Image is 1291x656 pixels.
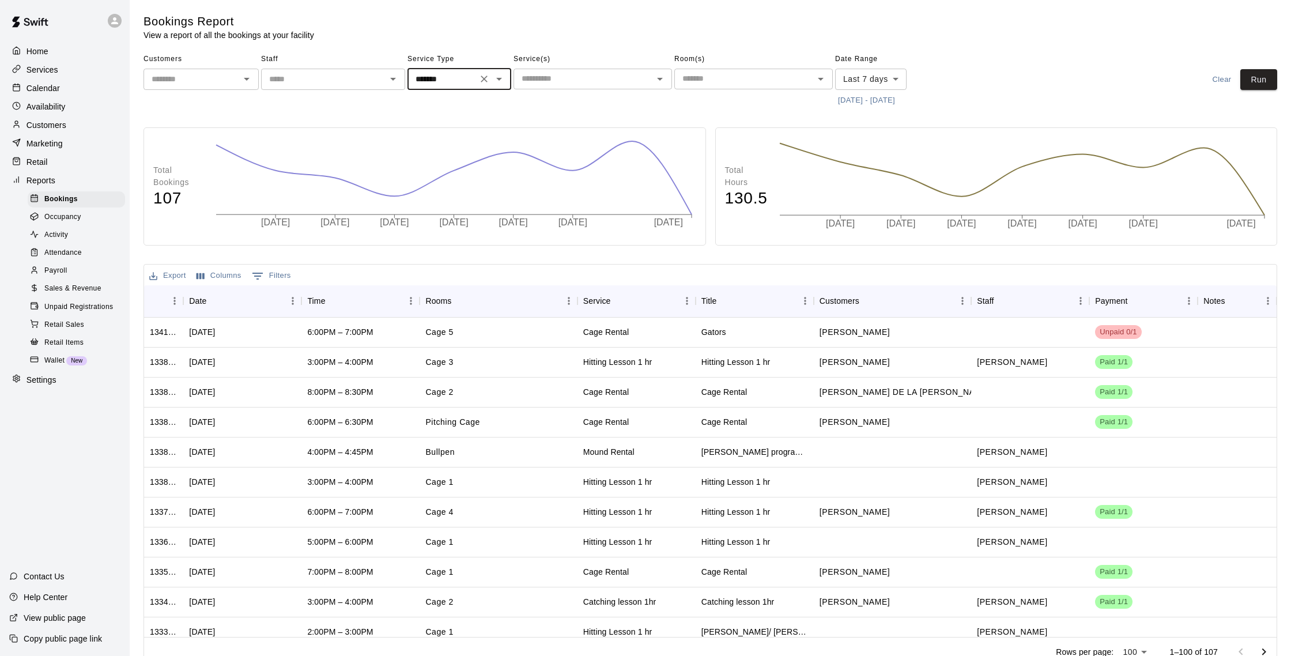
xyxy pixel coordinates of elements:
div: Hitting Lesson 1 hr [583,536,652,548]
div: ID [144,285,183,317]
span: Occupancy [44,212,81,223]
button: Menu [678,292,696,310]
p: Cage 2 [425,596,454,608]
button: Sort [611,293,627,309]
h4: 130.5 [725,188,768,209]
button: Sort [859,293,875,309]
div: Thu, Aug 21, 2025 [189,476,215,488]
span: Paid 1/1 [1095,597,1133,608]
div: Payment [1089,285,1198,317]
div: Notes [1203,285,1225,317]
div: Occupancy [28,209,125,225]
a: Home [9,43,120,60]
a: Retail [9,153,120,171]
p: Nicolas Parks [820,326,890,338]
div: Hitting Lesson 1 hr [583,626,652,638]
p: Pitching Cage [425,416,480,428]
button: Sort [452,293,468,309]
div: Retail Sales [28,317,125,333]
div: 3:00PM – 4:00PM [307,356,373,368]
span: Paid 1/1 [1095,387,1133,398]
a: Retail Sales [28,316,130,334]
div: 7:00PM – 8:00PM [307,566,373,578]
div: 1338224 [150,476,178,488]
p: Cage 4 [425,506,454,518]
p: Joe Ferro [977,476,1047,488]
button: Open [813,71,829,87]
span: Activity [44,229,68,241]
p: Cage 1 [425,626,454,638]
div: Last 7 days [835,69,907,90]
button: Sort [717,293,733,309]
p: Jenn Conkey [820,416,890,428]
tspan: [DATE] [500,218,529,228]
p: Doug Murphy [820,506,890,518]
p: Reports [27,175,55,186]
p: Nate Betances [977,506,1047,518]
div: 1338946 [150,356,178,368]
p: Contact Us [24,571,65,582]
button: Sort [207,293,223,309]
div: Date [183,285,301,317]
p: View public page [24,612,86,624]
span: New [66,357,87,364]
p: BROOKE DE LA ROSA [820,386,990,398]
p: Nate Betances [977,356,1047,368]
div: 6:00PM – 7:00PM [307,326,373,338]
div: 3:00PM – 4:00PM [307,476,373,488]
a: Calendar [9,80,120,97]
button: Sort [326,293,342,309]
a: Activity [28,227,130,244]
tspan: [DATE] [559,218,588,228]
a: Customers [9,116,120,134]
a: Occupancy [28,208,130,226]
span: Sales & Revenue [44,283,101,295]
div: Retail Items [28,335,125,351]
div: ethan t program makeup [701,446,808,458]
button: Open [385,71,401,87]
div: Hitting Lesson 1 hr [583,506,652,518]
span: Staff [261,50,405,69]
span: Paid 1/1 [1095,417,1133,428]
p: Bullpen [425,446,455,458]
div: Notes [1198,285,1277,317]
div: Cage Rental [583,386,629,398]
div: 6:00PM – 7:00PM [307,506,373,518]
div: Bookings [28,191,125,208]
button: Menu [1180,292,1198,310]
div: Catching lesson 1hr [583,596,656,608]
div: Payroll [28,263,125,279]
div: Service [577,285,696,317]
div: Thu, Aug 21, 2025 [189,356,215,368]
div: Date [189,285,206,317]
tspan: [DATE] [321,218,350,228]
div: Mound Rental [583,446,635,458]
div: 1338526 [150,446,178,458]
button: Menu [402,292,420,310]
tspan: [DATE] [947,218,976,228]
div: Hitting Lesson 1 hr [583,476,652,488]
div: Reports [9,172,120,189]
button: Sort [150,293,166,309]
button: Sort [1128,293,1144,309]
button: Open [652,71,668,87]
tspan: [DATE] [1128,218,1157,228]
p: Marketing [27,138,63,149]
p: Cage 2 [425,386,454,398]
a: WalletNew [28,352,130,370]
div: Thu, Aug 21, 2025 [189,536,215,548]
div: Wed, Aug 20, 2025 [189,386,215,398]
button: Menu [1259,292,1277,310]
tspan: [DATE] [1226,218,1255,228]
span: Retail Items [44,337,84,349]
div: Payment [1095,285,1127,317]
div: 6:00PM – 6:30PM [307,416,373,428]
div: 1333543 [150,626,178,638]
p: Availability [27,101,66,112]
button: Clear [1203,69,1240,91]
div: 1335330 [150,566,178,578]
div: 3:00PM – 4:00PM [307,596,373,608]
